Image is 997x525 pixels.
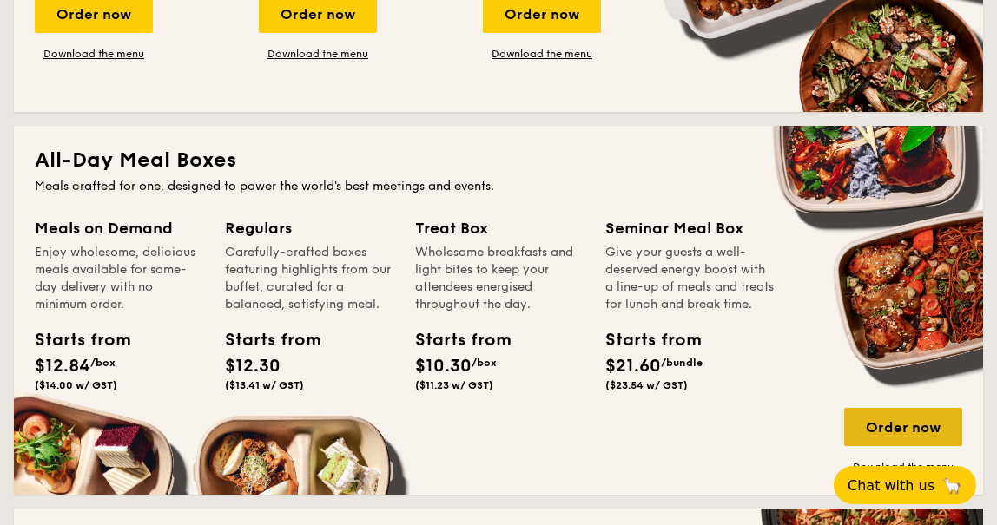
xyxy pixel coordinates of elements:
div: Enjoy wholesome, delicious meals available for same-day delivery with no minimum order. [35,244,204,313]
div: Wholesome breakfasts and light bites to keep your attendees energised throughout the day. [415,244,584,313]
div: Seminar Meal Box [605,216,775,240]
span: ($14.00 w/ GST) [35,379,117,391]
div: Meals crafted for one, designed to power the world's best meetings and events. [35,178,962,195]
span: ($11.23 w/ GST) [415,379,493,391]
span: ($13.41 w/ GST) [225,379,304,391]
span: /box [90,357,116,369]
a: Download the menu [35,47,153,61]
span: 🦙 [941,476,962,495]
span: $12.30 [225,356,281,377]
div: Starts from [605,327,683,353]
div: Treat Box [415,216,584,240]
div: Carefully-crafted boxes featuring highlights from our buffet, curated for a balanced, satisfying ... [225,244,394,313]
div: Regulars [225,216,394,240]
a: Download the menu [844,460,962,474]
div: Starts from [35,327,113,353]
span: $10.30 [415,356,472,377]
a: Download the menu [483,47,601,61]
span: $12.84 [35,356,90,377]
a: Download the menu [259,47,377,61]
button: Chat with us🦙 [834,466,976,504]
div: Meals on Demand [35,216,204,240]
span: ($23.54 w/ GST) [605,379,688,391]
div: Give your guests a well-deserved energy boost with a line-up of meals and treats for lunch and br... [605,244,775,313]
span: $21.60 [605,356,661,377]
span: /bundle [661,357,703,369]
h2: All-Day Meal Boxes [35,147,962,174]
div: Starts from [415,327,493,353]
div: Order now [844,408,962,446]
div: Starts from [225,327,303,353]
span: /box [472,357,497,369]
span: Chat with us [848,477,934,494]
